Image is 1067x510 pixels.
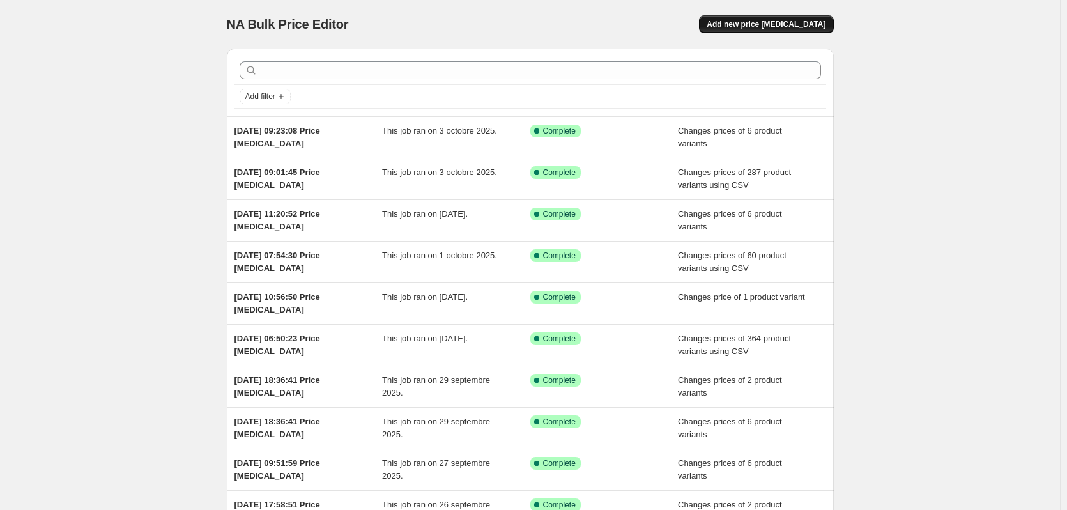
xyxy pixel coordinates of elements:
span: Changes prices of 364 product variants using CSV [678,334,791,356]
span: Complete [543,500,576,510]
span: NA Bulk Price Editor [227,17,349,31]
span: Changes prices of 6 product variants [678,126,782,148]
span: This job ran on 3 octobre 2025. [382,126,497,135]
span: Complete [543,167,576,178]
span: [DATE] 18:36:41 Price [MEDICAL_DATA] [234,375,320,398]
span: This job ran on [DATE]. [382,209,468,219]
span: Complete [543,209,576,219]
span: This job ran on 1 octobre 2025. [382,251,497,260]
span: [DATE] 09:01:45 Price [MEDICAL_DATA] [234,167,320,190]
span: [DATE] 11:20:52 Price [MEDICAL_DATA] [234,209,320,231]
span: Add filter [245,91,275,102]
span: Changes prices of 60 product variants using CSV [678,251,787,273]
span: [DATE] 07:54:30 Price [MEDICAL_DATA] [234,251,320,273]
button: Add filter [240,89,291,104]
span: This job ran on 3 octobre 2025. [382,167,497,177]
span: Complete [543,334,576,344]
span: Complete [543,417,576,427]
button: Add new price [MEDICAL_DATA] [699,15,833,33]
span: Complete [543,251,576,261]
span: This job ran on 29 septembre 2025. [382,375,490,398]
span: This job ran on [DATE]. [382,334,468,343]
span: [DATE] 10:56:50 Price [MEDICAL_DATA] [234,292,320,314]
span: Add new price [MEDICAL_DATA] [707,19,825,29]
span: Changes prices of 6 product variants [678,458,782,481]
span: Complete [543,292,576,302]
span: This job ran on [DATE]. [382,292,468,302]
span: Changes prices of 6 product variants [678,209,782,231]
span: Changes prices of 6 product variants [678,417,782,439]
span: [DATE] 09:23:08 Price [MEDICAL_DATA] [234,126,320,148]
span: Changes price of 1 product variant [678,292,805,302]
span: [DATE] 09:51:59 Price [MEDICAL_DATA] [234,458,320,481]
span: [DATE] 18:36:41 Price [MEDICAL_DATA] [234,417,320,439]
span: Changes prices of 2 product variants [678,375,782,398]
span: Changes prices of 287 product variants using CSV [678,167,791,190]
span: Complete [543,375,576,385]
span: [DATE] 06:50:23 Price [MEDICAL_DATA] [234,334,320,356]
span: This job ran on 29 septembre 2025. [382,417,490,439]
span: Complete [543,458,576,468]
span: This job ran on 27 septembre 2025. [382,458,490,481]
span: Complete [543,126,576,136]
